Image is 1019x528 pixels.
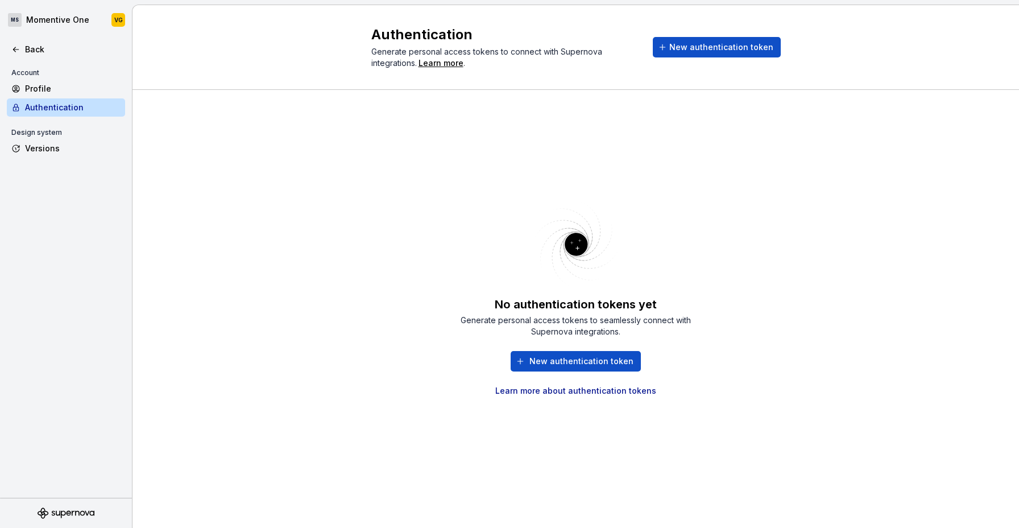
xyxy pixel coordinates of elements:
[529,356,633,367] span: New authentication token
[25,102,121,113] div: Authentication
[25,44,121,55] div: Back
[25,143,121,154] div: Versions
[8,13,22,27] div: MS
[7,126,67,139] div: Design system
[417,59,465,68] span: .
[371,47,604,68] span: Generate personal access tokens to connect with Supernova integrations.
[7,80,125,98] a: Profile
[457,315,695,337] div: Generate personal access tokens to seamlessly connect with Supernova integrations.
[7,139,125,158] a: Versions
[2,7,130,32] button: MSMomentive OneVG
[114,15,123,24] div: VG
[419,57,463,69] a: Learn more
[653,37,781,57] button: New authentication token
[669,42,773,53] span: New authentication token
[495,296,657,312] div: No authentication tokens yet
[7,98,125,117] a: Authentication
[7,66,44,80] div: Account
[495,385,656,397] a: Learn more about authentication tokens
[25,83,121,94] div: Profile
[26,14,89,26] div: Momentive One
[7,40,125,59] a: Back
[511,351,641,372] button: New authentication token
[38,508,94,519] svg: Supernova Logo
[371,26,639,44] h2: Authentication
